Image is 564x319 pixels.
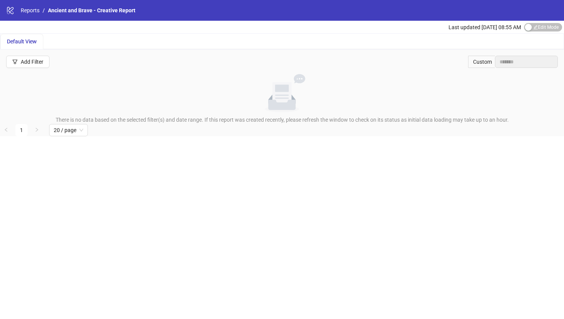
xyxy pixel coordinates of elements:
span: Ancient and Brave - Creative Report [48,7,135,13]
div: Add Filter [21,59,43,65]
span: filter [12,59,18,64]
div: Custom [468,56,495,68]
span: Last updated [DATE] 08:55 AM [449,24,521,30]
li: / [43,6,45,15]
li: 1 [15,124,28,136]
a: Reports [19,6,41,15]
li: Next Page [31,124,43,136]
a: 1 [16,124,27,136]
div: Page Size [49,124,88,136]
button: right [31,124,43,136]
span: right [35,127,39,132]
button: Add Filter [6,56,49,68]
span: Default View [7,38,37,45]
span: 20 / page [54,124,83,136]
div: There is no data based on the selected filter(s) and date range. If this report was created recen... [3,116,561,124]
span: left [4,127,8,132]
